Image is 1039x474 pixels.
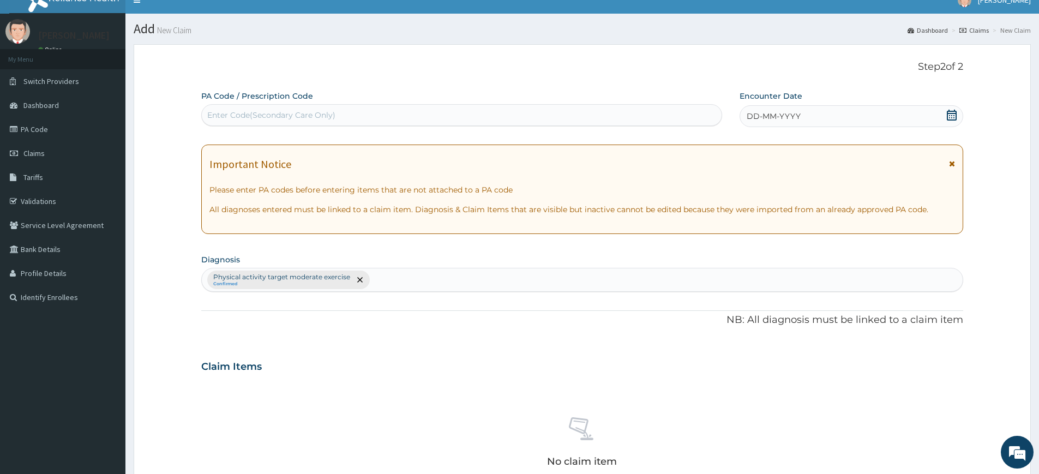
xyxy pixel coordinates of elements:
h3: Claim Items [201,361,262,373]
p: Step 2 of 2 [201,61,963,73]
a: Online [38,46,64,53]
label: PA Code / Prescription Code [201,91,313,101]
img: d_794563401_company_1708531726252_794563401 [20,55,44,82]
textarea: Type your message and hit 'Enter' [5,298,208,336]
label: Diagnosis [201,254,240,265]
p: NB: All diagnosis must be linked to a claim item [201,313,963,327]
p: No claim item [547,456,617,467]
span: Claims [23,148,45,158]
div: Enter Code(Secondary Care Only) [207,110,335,121]
label: Encounter Date [740,91,802,101]
span: DD-MM-YYYY [747,111,801,122]
h1: Important Notice [209,158,291,170]
span: Dashboard [23,100,59,110]
span: We're online! [63,137,151,248]
li: New Claim [990,26,1031,35]
img: User Image [5,19,30,44]
p: Please enter PA codes before entering items that are not attached to a PA code [209,184,955,195]
div: Minimize live chat window [179,5,205,32]
div: Chat with us now [57,61,183,75]
small: New Claim [155,26,191,34]
p: All diagnoses entered must be linked to a claim item. Diagnosis & Claim Items that are visible bu... [209,204,955,215]
p: [PERSON_NAME] [38,31,110,40]
span: Switch Providers [23,76,79,86]
h1: Add [134,22,1031,36]
a: Claims [959,26,989,35]
a: Dashboard [908,26,948,35]
span: Tariffs [23,172,43,182]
